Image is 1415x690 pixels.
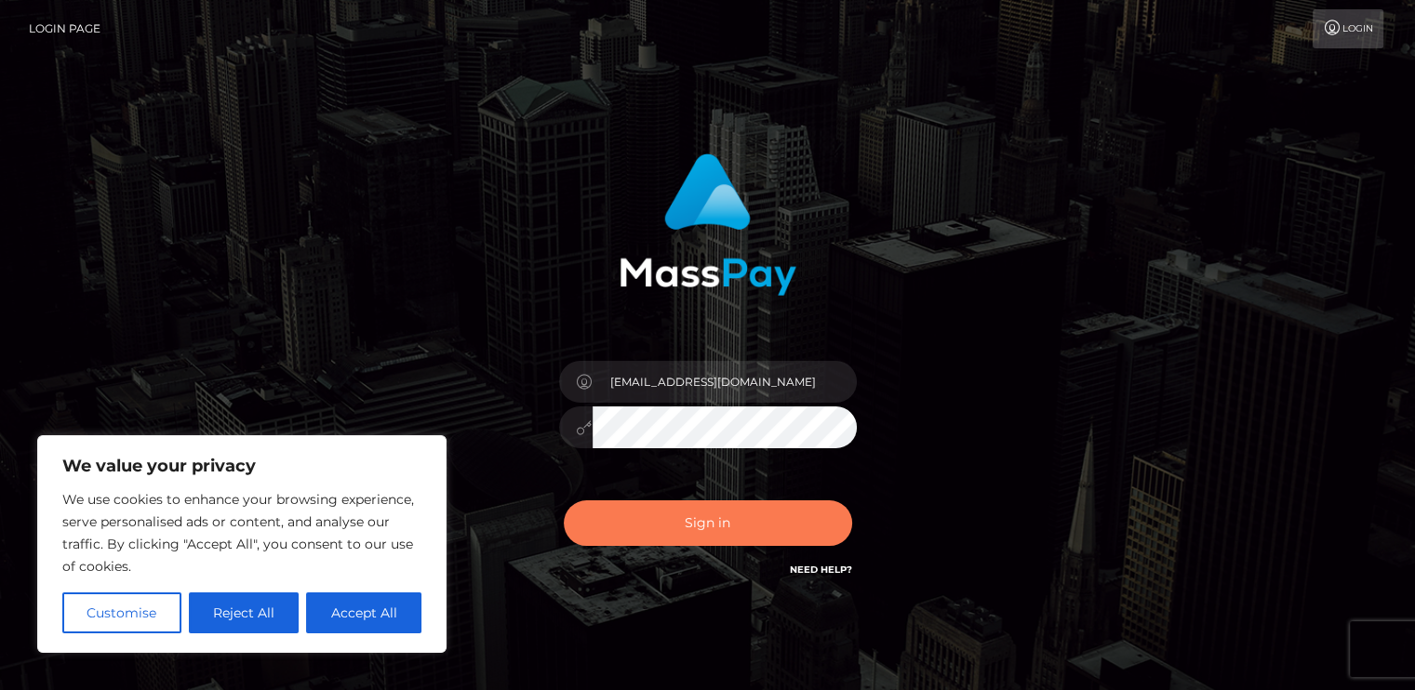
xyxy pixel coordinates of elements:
button: Accept All [306,592,421,633]
p: We value your privacy [62,455,421,477]
input: Username... [593,361,857,403]
button: Reject All [189,592,300,633]
div: We value your privacy [37,435,447,653]
a: Login [1313,9,1383,48]
button: Sign in [564,500,852,546]
p: We use cookies to enhance your browsing experience, serve personalised ads or content, and analys... [62,488,421,577]
button: Customise [62,592,181,633]
a: Need Help? [790,564,852,576]
img: MassPay Login [620,153,796,296]
a: Login Page [29,9,100,48]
